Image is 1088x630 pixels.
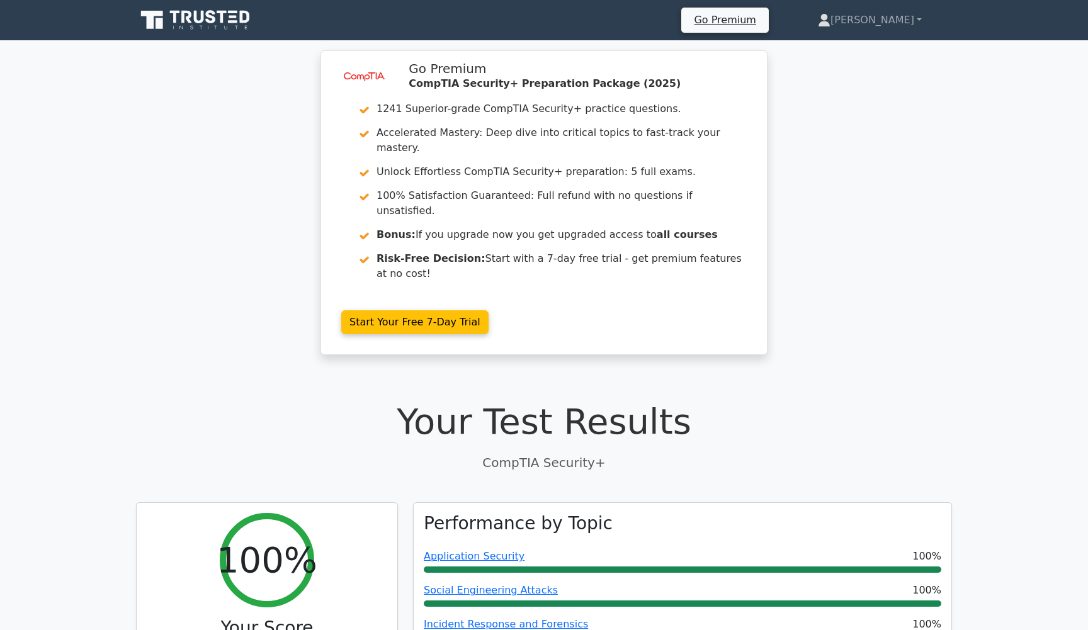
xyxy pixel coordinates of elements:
[424,584,558,596] a: Social Engineering Attacks
[424,513,613,534] h3: Performance by Topic
[686,11,763,28] a: Go Premium
[788,8,952,33] a: [PERSON_NAME]
[912,549,941,564] span: 100%
[341,310,489,334] a: Start Your Free 7-Day Trial
[424,618,588,630] a: Incident Response and Forensics
[912,583,941,598] span: 100%
[424,550,524,562] a: Application Security
[136,453,952,472] p: CompTIA Security+
[136,400,952,442] h1: Your Test Results
[217,539,317,581] h2: 100%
